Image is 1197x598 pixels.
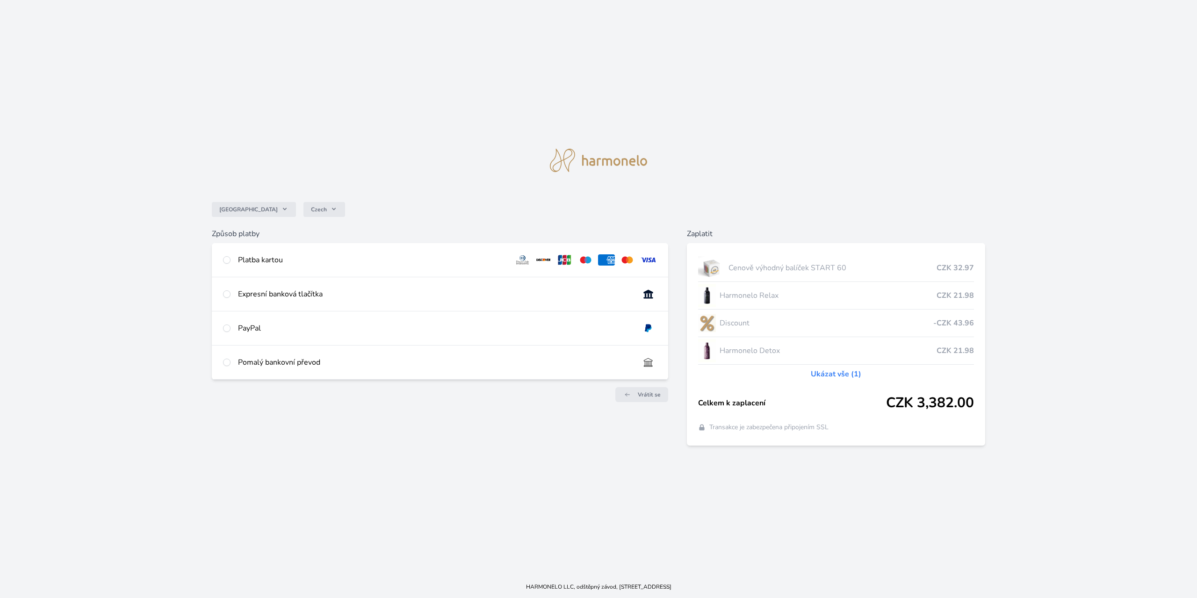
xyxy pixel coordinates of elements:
[709,423,829,432] span: Transakce je zabezpečena připojením SSL
[937,290,974,301] span: CZK 21.98
[933,317,974,329] span: -CZK 43.96
[640,357,657,368] img: bankTransfer_IBAN.svg
[698,311,716,335] img: discount-lo.png
[212,202,296,217] button: [GEOGRAPHIC_DATA]
[535,254,552,266] img: discover.svg
[619,254,636,266] img: mc.svg
[698,284,716,307] img: CLEAN_RELAX_se_stinem_x-lo.jpg
[811,368,861,380] a: Ukázat vše (1)
[514,254,531,266] img: diners.svg
[598,254,615,266] img: amex.svg
[937,262,974,274] span: CZK 32.97
[698,339,716,362] img: DETOX_se_stinem_x-lo.jpg
[640,288,657,300] img: onlineBanking_CZ.svg
[238,357,632,368] div: Pomalý bankovní převod
[615,387,668,402] a: Vrátit se
[720,345,936,356] span: Harmonelo Detox
[640,323,657,334] img: paypal.svg
[212,228,668,239] h6: Způsob platby
[238,288,632,300] div: Expresní banková tlačítka
[687,228,985,239] h6: Zaplatit
[720,317,933,329] span: Discount
[311,206,327,213] span: Czech
[238,323,632,334] div: PayPal
[303,202,345,217] button: Czech
[638,391,661,398] span: Vrátit se
[556,254,573,266] img: jcb.svg
[640,254,657,266] img: visa.svg
[886,395,974,411] span: CZK 3,382.00
[550,149,647,172] img: logo.svg
[720,290,936,301] span: Harmonelo Relax
[698,397,886,409] span: Celkem k zaplacení
[698,256,725,280] img: start.jpg
[577,254,594,266] img: maestro.svg
[219,206,278,213] span: [GEOGRAPHIC_DATA]
[728,262,937,274] span: Cenově výhodný balíček START 60
[238,254,506,266] div: Platba kartou
[937,345,974,356] span: CZK 21.98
